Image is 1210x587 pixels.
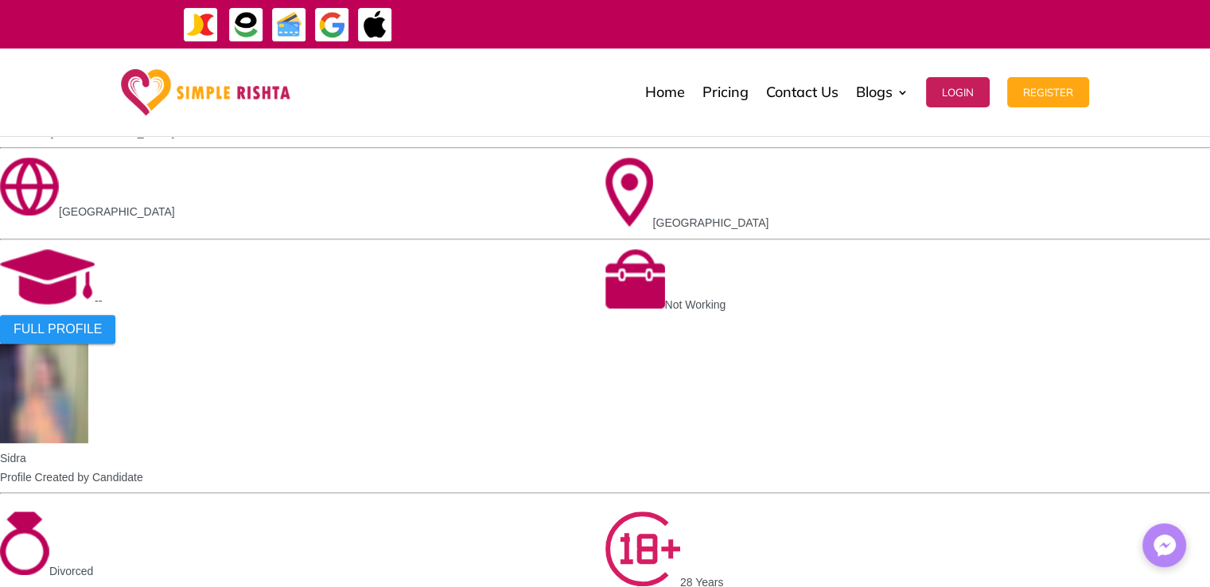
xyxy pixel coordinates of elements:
span: Siddique [669,125,713,138]
a: Pricing [702,52,749,132]
a: Blogs [856,52,908,132]
span: Not Working [665,298,726,311]
img: Messenger [1149,530,1181,562]
span: -- [95,294,102,307]
span: [GEOGRAPHIC_DATA] [653,216,769,229]
img: GooglePay-icon [314,7,350,43]
a: Register [1007,52,1089,132]
span: [DEMOGRAPHIC_DATA] [50,126,175,138]
span: [GEOGRAPHIC_DATA] [59,205,175,218]
img: JazzCash-icon [183,7,219,43]
img: Credit Cards [271,7,307,43]
img: ApplePay-icon [357,7,393,43]
button: Login [926,77,990,107]
button: Register [1007,77,1089,107]
span: Divorced [49,565,93,577]
span: FULL PROFILE [14,322,102,336]
img: EasyPaisa-icon [228,7,264,43]
a: Home [645,52,685,132]
a: Contact Us [766,52,838,132]
a: Login [926,52,990,132]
